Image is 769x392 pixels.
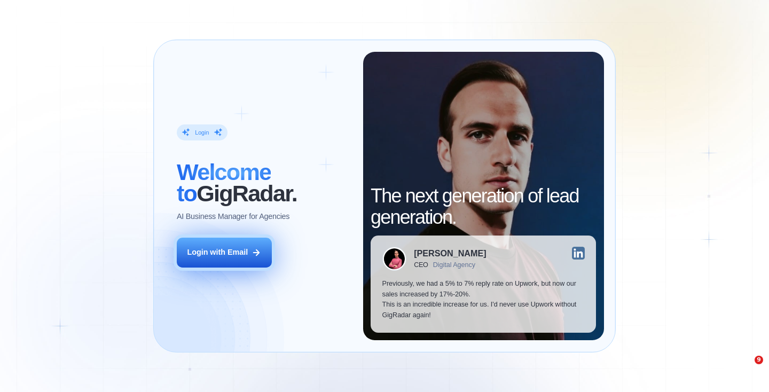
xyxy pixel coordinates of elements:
[414,261,428,269] div: CEO
[177,162,351,204] h2: ‍ GigRadar.
[177,238,272,268] button: Login with Email
[177,159,271,206] span: Welcome to
[187,247,248,258] div: Login with Email
[755,356,763,364] span: 9
[177,211,289,222] p: AI Business Manager for Agencies
[371,185,596,228] h2: The next generation of lead generation.
[195,129,209,136] div: Login
[382,279,585,321] p: Previously, we had a 5% to 7% reply rate on Upwork, but now our sales increased by 17%-20%. This ...
[414,249,486,257] div: [PERSON_NAME]
[733,356,758,381] iframe: Intercom live chat
[433,261,475,269] div: Digital Agency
